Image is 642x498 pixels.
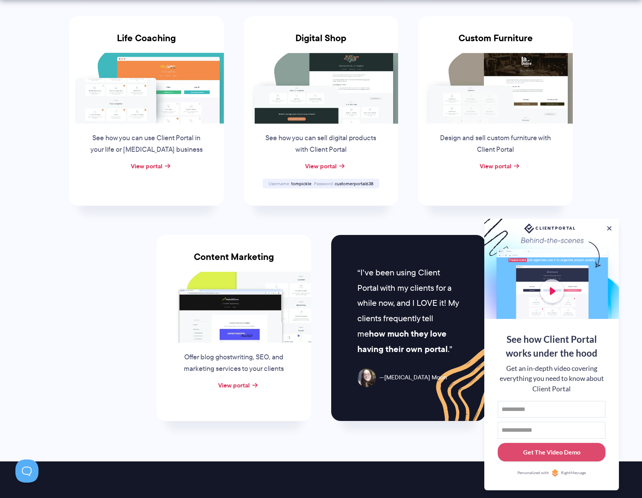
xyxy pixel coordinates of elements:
span: tompickle [291,180,312,187]
h3: Life Coaching [69,33,224,53]
strong: how much they love having their own portal [357,327,448,355]
div: Get an in-depth video covering everything you need to know about Client Portal [498,364,605,394]
p: See how you can use Client Portal in your life or [MEDICAL_DATA] business [88,132,205,156]
span: [MEDICAL_DATA] Moon [379,372,447,383]
a: View portal [305,161,337,171]
a: View portal [480,161,511,171]
a: Personalized withRightMessage [498,469,605,477]
div: See how Client Portal works under the hood [498,332,605,360]
p: Offer blog ghostwriting, SEO, and marketing services to your clients [175,352,292,375]
span: Username [268,180,290,187]
p: I've been using Client Portal with my clients for a while now, and I LOVE it! My clients frequent... [357,265,459,357]
p: Design and sell custom furniture with Client Portal [437,132,554,156]
span: Personalized with [517,470,549,476]
h3: Custom Furniture [418,33,573,53]
span: RightMessage [561,470,586,476]
img: Personalized with RightMessage [551,469,559,477]
a: View portal [131,161,162,171]
h3: Digital Shop [244,33,399,53]
div: Get The Video Demo [523,448,580,457]
button: Get The Video Demo [498,443,605,462]
h3: Content Marketing [157,252,311,272]
iframe: Toggle Customer Support [15,459,38,483]
a: View portal [218,381,250,390]
span: Password [314,180,334,187]
p: See how you can sell digital products with Client Portal [262,132,379,156]
span: customerportal638 [335,180,374,187]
